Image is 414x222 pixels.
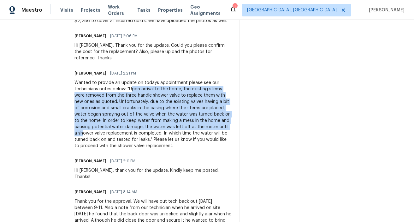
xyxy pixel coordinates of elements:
[110,33,138,39] span: [DATE] 2:06 PM
[74,42,231,61] div: Hi [PERSON_NAME], Thank you for the update. Could you please confirm the cost for the replacement...
[74,70,106,76] h6: [PERSON_NAME]
[110,158,135,164] span: [DATE] 2:11 PM
[110,70,136,76] span: [DATE] 2:21 PM
[247,7,337,13] span: [GEOGRAPHIC_DATA], [GEOGRAPHIC_DATA]
[74,33,106,39] h6: [PERSON_NAME]
[74,167,231,180] div: Hi [PERSON_NAME], thank you for the update. Kindly keep me posted. Thanks!
[74,80,231,149] div: Wanted to provide an update on todays appointment please see our technicians notes below: "Upon a...
[74,158,106,164] h6: [PERSON_NAME]
[190,4,222,16] span: Geo Assignments
[21,7,42,13] span: Maestro
[110,189,137,195] span: [DATE] 8:14 AM
[108,4,130,16] span: Work Orders
[137,8,151,12] span: Tasks
[366,7,405,13] span: [PERSON_NAME]
[233,4,237,10] div: 1
[60,7,73,13] span: Visits
[158,7,183,13] span: Properties
[81,7,100,13] span: Projects
[74,189,106,195] h6: [PERSON_NAME]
